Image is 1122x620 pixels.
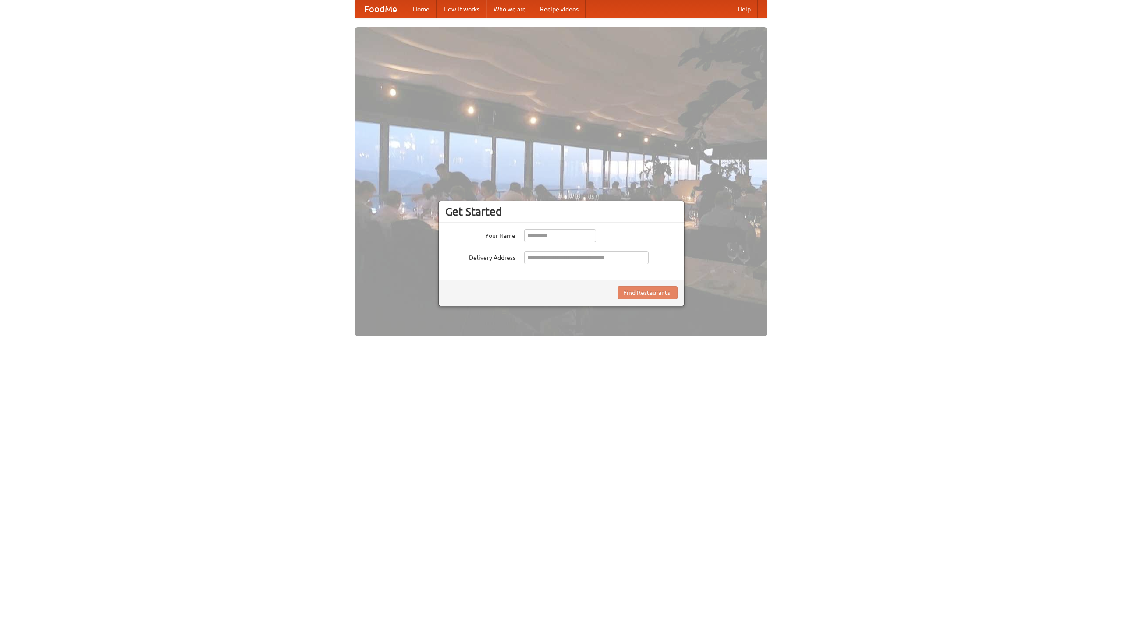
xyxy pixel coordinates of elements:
a: Who we are [486,0,533,18]
button: Find Restaurants! [618,286,678,299]
a: FoodMe [355,0,406,18]
a: Help [731,0,758,18]
a: Home [406,0,437,18]
label: Your Name [445,229,515,240]
label: Delivery Address [445,251,515,262]
a: Recipe videos [533,0,586,18]
a: How it works [437,0,486,18]
h3: Get Started [445,205,678,218]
